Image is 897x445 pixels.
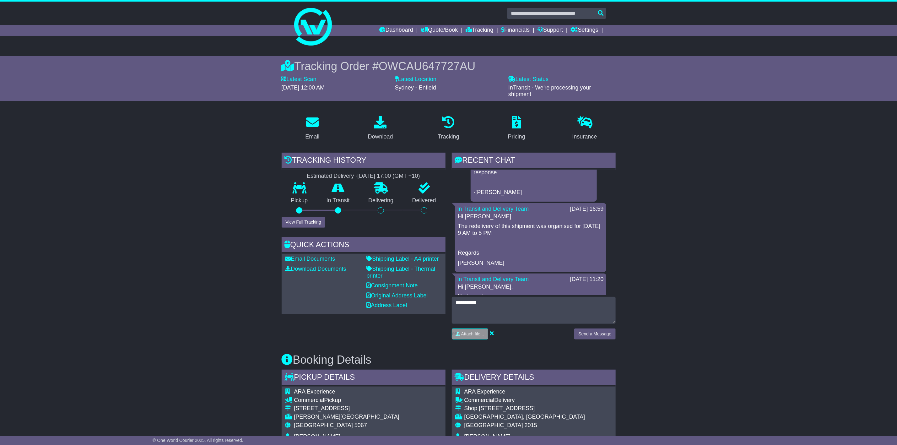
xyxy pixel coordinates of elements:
[282,197,317,204] p: Pickup
[452,370,616,387] div: Delivery Details
[570,206,604,213] div: [DATE] 16:59
[379,60,475,73] span: OWCAU647727AU
[572,133,597,141] div: Insurance
[457,276,529,282] a: In Transit and Delivery Team
[538,25,563,36] a: Support
[367,292,428,299] a: Original Address Label
[359,197,403,204] p: Delivering
[525,422,537,428] span: 2015
[364,114,397,143] a: Download
[434,114,463,143] a: Tracking
[571,25,598,36] a: Settings
[282,354,616,366] h3: Booking Details
[421,25,458,36] a: Quote/Book
[403,197,446,204] p: Delivered
[354,422,367,428] span: 5067
[305,133,319,141] div: Email
[464,397,607,404] div: Delivery
[294,414,399,421] div: [PERSON_NAME][GEOGRAPHIC_DATA]
[367,282,418,289] a: Consignment Note
[395,84,436,91] span: Sydney - Enfield
[458,223,603,236] p: The redelivery of this shipment was organised for [DATE] 9 AM to 5 PM
[380,25,413,36] a: Dashboard
[282,237,446,254] div: Quick Actions
[367,302,407,308] a: Address Label
[458,284,603,290] p: Hi [PERSON_NAME],
[458,260,603,267] p: [PERSON_NAME]
[294,397,399,404] div: Pickup
[452,153,616,170] div: RECENT CHAT
[466,25,493,36] a: Tracking
[285,256,335,262] a: Email Documents
[570,276,604,283] div: [DATE] 11:20
[438,133,459,141] div: Tracking
[508,84,591,98] span: InTransit - We're processing your shipment
[282,59,616,73] div: Tracking Order #
[367,266,435,279] a: Shipping Label - Thermal printer
[464,414,607,421] div: [GEOGRAPHIC_DATA], [GEOGRAPHIC_DATA]
[457,206,529,212] a: In Transit and Delivery Team
[501,25,530,36] a: Financials
[282,84,325,91] span: [DATE] 12:00 AM
[464,433,511,440] span: [PERSON_NAME]
[464,388,505,395] span: ARA Experience
[317,197,359,204] p: In Transit
[508,76,548,83] label: Latest Status
[474,189,594,196] p: -[PERSON_NAME]
[368,133,393,141] div: Download
[294,433,341,440] span: [PERSON_NAME]
[458,250,603,257] p: Regards
[568,114,601,143] a: Insurance
[294,397,324,403] span: Commercial
[464,422,523,428] span: [GEOGRAPHIC_DATA]
[294,422,353,428] span: [GEOGRAPHIC_DATA]
[282,173,446,180] div: Estimated Delivery -
[294,388,335,395] span: ARA Experience
[294,405,399,412] div: [STREET_ADDRESS]
[464,405,607,412] div: Shop [STREET_ADDRESS]
[282,217,325,228] button: View Full Tracking
[301,114,323,143] a: Email
[464,397,494,403] span: Commercial
[282,153,446,170] div: Tracking history
[285,266,346,272] a: Download Documents
[508,133,525,141] div: Pricing
[282,76,316,83] label: Latest Scan
[282,370,446,387] div: Pickup Details
[458,213,603,220] p: Hi [PERSON_NAME]
[153,438,243,443] span: © One World Courier 2025. All rights reserved.
[504,114,529,143] a: Pricing
[395,76,436,83] label: Latest Location
[458,293,603,300] p: You're welcome.
[358,173,420,180] div: [DATE] 17:00 (GMT +10)
[574,328,615,339] button: Send a Message
[367,256,439,262] a: Shipping Label - A4 printer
